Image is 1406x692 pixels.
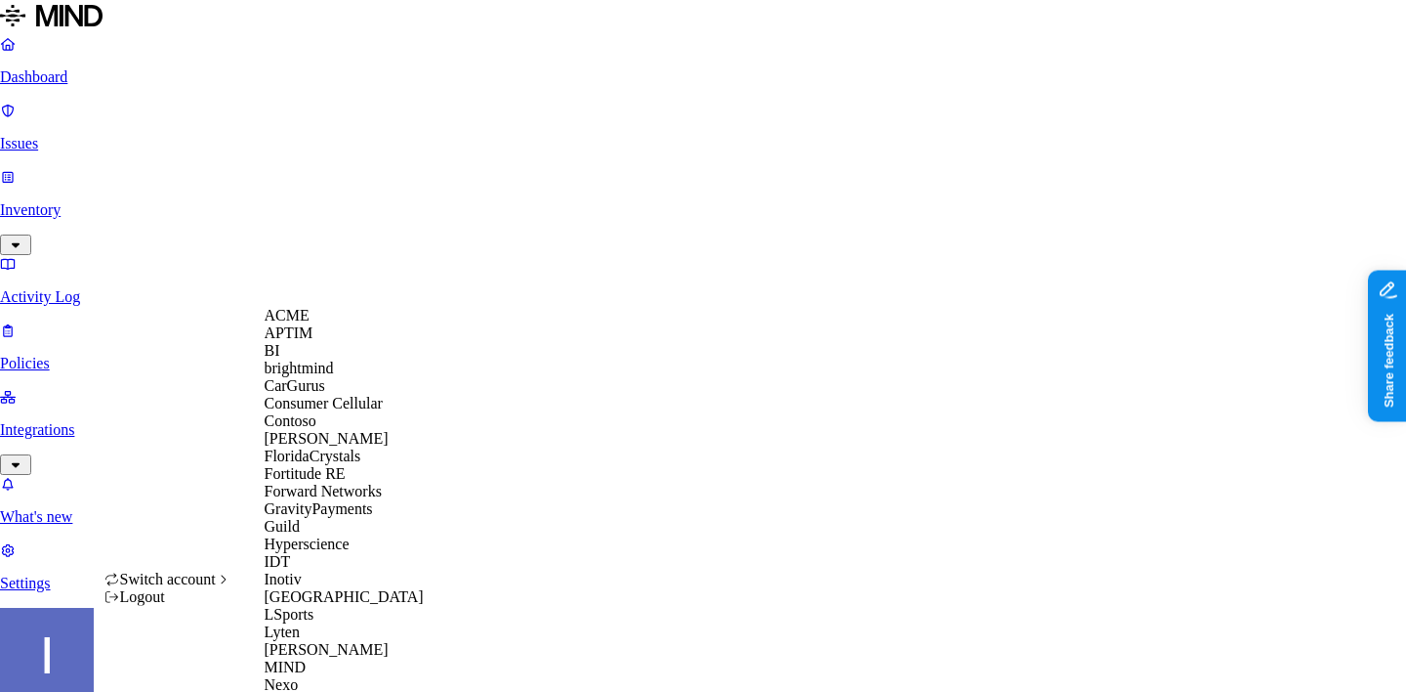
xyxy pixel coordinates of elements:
span: [PERSON_NAME] [265,641,389,658]
span: Consumer Cellular [265,395,383,411]
span: [GEOGRAPHIC_DATA] [265,588,424,605]
span: FloridaCrystals [265,448,361,464]
span: Contoso [265,412,316,429]
span: Hyperscience [265,536,350,552]
span: Guild [265,518,300,535]
span: ACME [265,307,310,324]
span: LSports [265,606,314,623]
span: MIND [265,659,307,675]
div: Logout [104,588,231,606]
span: APTIM [265,324,313,341]
span: BI [265,342,280,359]
span: Lyten [265,624,300,640]
span: Forward Networks [265,483,382,499]
span: CarGurus [265,377,325,394]
span: GravityPayments [265,500,373,517]
span: IDT [265,553,291,570]
span: Switch account [120,571,216,587]
span: Inotiv [265,571,302,587]
span: [PERSON_NAME] [265,430,389,447]
span: brightmind [265,360,334,376]
span: Fortitude RE [265,465,346,482]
